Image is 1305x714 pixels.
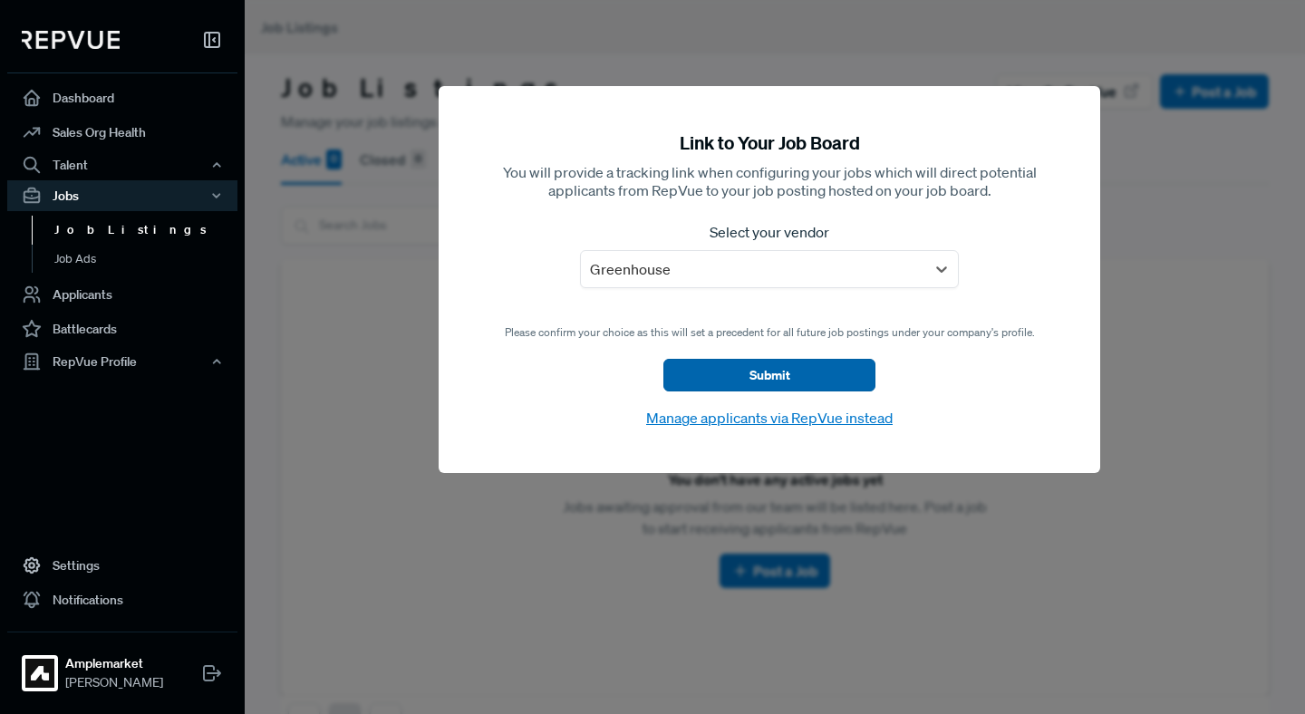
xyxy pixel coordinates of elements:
p: Please confirm your choice as this will set a precedent for all future job postings under your co... [505,324,1035,341]
button: Submit [663,359,875,391]
a: AmplemarketAmplemarket[PERSON_NAME] [7,632,237,700]
a: Battlecards [7,312,237,346]
img: RepVue [22,31,120,49]
button: RepVue Profile [7,346,237,377]
label: Select your vendor [580,221,959,243]
a: Sales Org Health [7,115,237,150]
span: [PERSON_NAME] [65,673,163,692]
button: Talent [7,150,237,180]
button: Jobs [7,180,237,211]
img: Amplemarket [25,659,54,688]
h5: Link to Your Job Board [482,130,1057,156]
a: Dashboard [7,81,237,115]
p: You will provide a tracking link when configuring your jobs which will direct potential applicant... [482,163,1057,200]
button: Manage applicants via RepVue instead [641,406,898,429]
a: Notifications [7,583,237,617]
a: Job Ads [32,245,262,274]
a: Settings [7,548,237,583]
a: Job Listings [32,216,262,245]
a: Applicants [7,277,237,312]
strong: Amplemarket [65,654,163,673]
